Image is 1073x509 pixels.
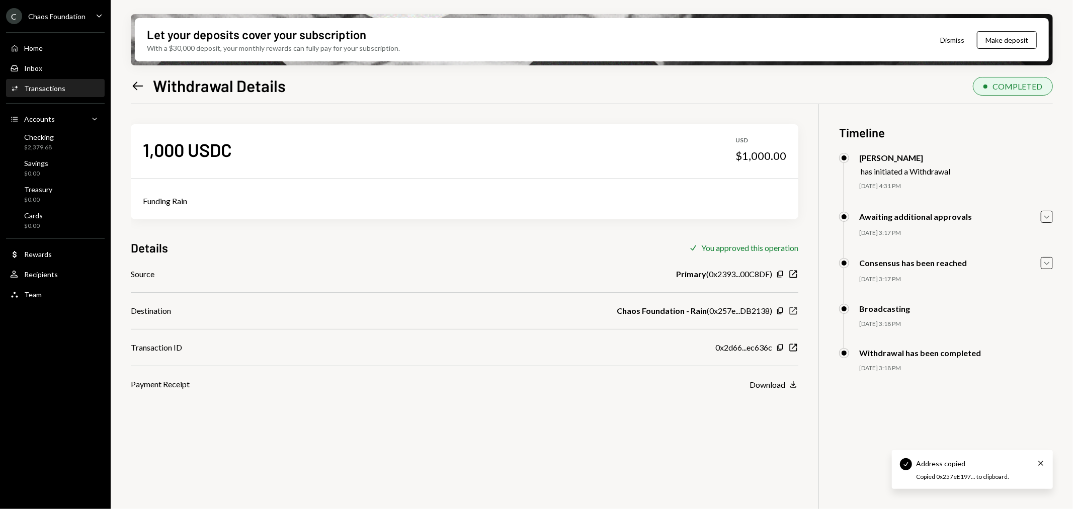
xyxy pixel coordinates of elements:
div: COMPLETED [993,81,1042,91]
button: Dismiss [928,28,977,52]
div: Funding Rain [143,195,786,207]
div: has initiated a Withdrawal [861,166,950,176]
b: Chaos Foundation - Rain [617,305,707,317]
div: Cards [24,211,43,220]
div: $0.00 [24,222,43,230]
div: USD [735,136,786,145]
div: Team [24,290,42,299]
a: Cards$0.00 [6,208,105,232]
div: You approved this operation [701,243,798,252]
div: [DATE] 3:18 PM [859,320,1053,328]
div: Accounts [24,115,55,123]
a: Transactions [6,79,105,97]
div: $0.00 [24,169,48,178]
div: C [6,8,22,24]
div: ( 0x2393...00C8DF ) [676,268,772,280]
div: Recipients [24,270,58,279]
div: With a $30,000 deposit, your monthly rewards can fully pay for your subscription. [147,43,400,53]
div: 0x2d66...ec636c [715,342,772,354]
div: [DATE] 3:17 PM [859,229,1053,237]
a: Home [6,39,105,57]
div: $0.00 [24,196,52,204]
a: Checking$2,379.68 [6,130,105,154]
div: Rewards [24,250,52,259]
div: 1,000 USDC [143,138,232,161]
a: Savings$0.00 [6,156,105,180]
a: Inbox [6,59,105,77]
div: Download [750,380,785,389]
button: Make deposit [977,31,1037,49]
div: [DATE] 3:17 PM [859,275,1053,284]
div: Source [131,268,154,280]
div: Home [24,44,43,52]
div: ( 0x257e...DB2138 ) [617,305,772,317]
div: [DATE] 3:18 PM [859,364,1053,373]
a: Recipients [6,265,105,283]
a: Rewards [6,245,105,263]
a: Treasury$0.00 [6,182,105,206]
button: Download [750,379,798,390]
div: [DATE] 4:31 PM [859,182,1053,191]
div: Withdrawal has been completed [859,348,981,358]
div: Consensus has been reached [859,258,967,268]
div: Let your deposits cover your subscription [147,26,366,43]
div: Treasury [24,185,52,194]
div: $2,379.68 [24,143,54,152]
div: Destination [131,305,171,317]
b: Primary [676,268,706,280]
div: Broadcasting [859,304,910,313]
div: [PERSON_NAME] [859,153,950,162]
div: Payment Receipt [131,378,190,390]
h3: Details [131,239,168,256]
div: Awaiting additional approvals [859,212,972,221]
a: Accounts [6,110,105,128]
div: Savings [24,159,48,167]
div: Chaos Foundation [28,12,86,21]
div: Transactions [24,84,65,93]
a: Team [6,285,105,303]
h1: Withdrawal Details [153,75,286,96]
h3: Timeline [839,124,1053,141]
div: Transaction ID [131,342,182,354]
div: Checking [24,133,54,141]
div: Address copied [916,458,965,469]
div: Inbox [24,64,42,72]
div: Copied 0x257eE197... to clipboard. [916,473,1023,481]
div: $1,000.00 [735,149,786,163]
